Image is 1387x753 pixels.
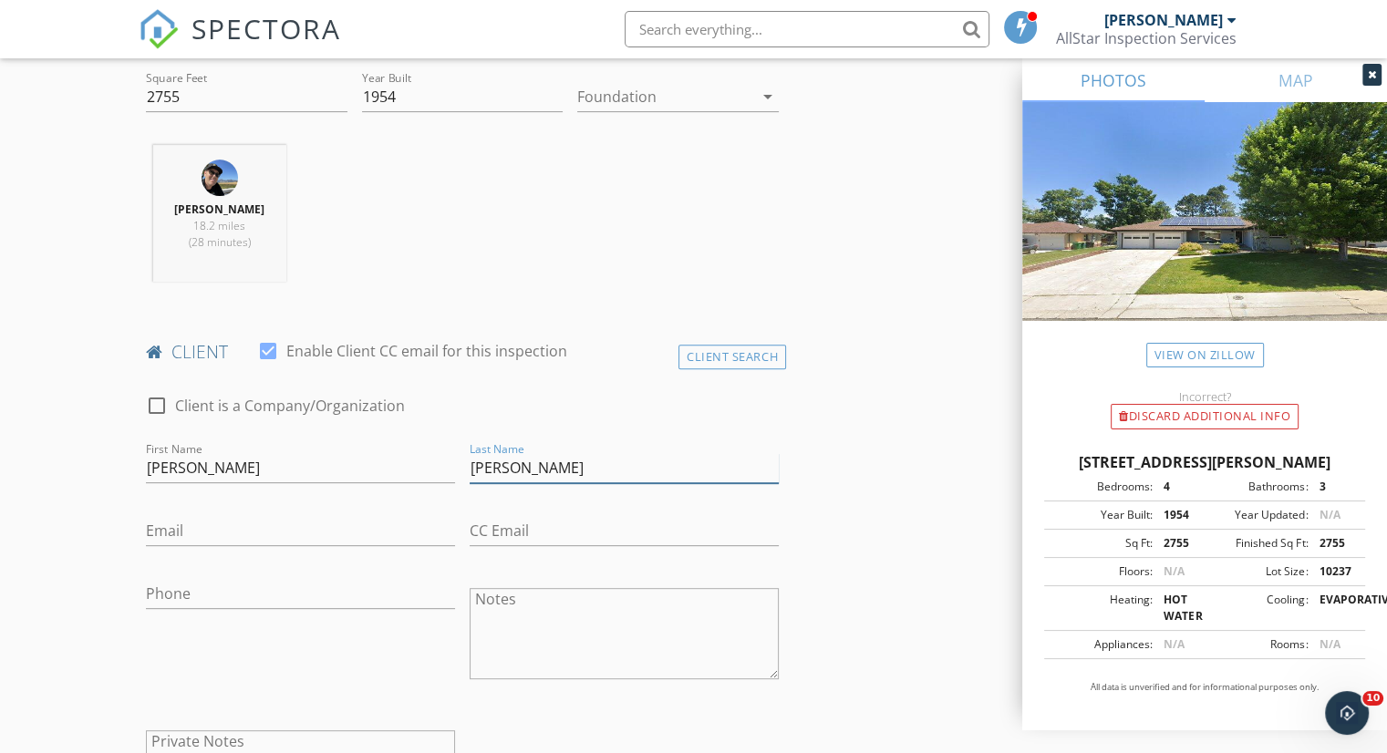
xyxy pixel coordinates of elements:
a: PHOTOS [1022,58,1205,102]
div: Bathrooms: [1205,479,1308,495]
a: SPECTORA [139,25,341,63]
div: Bedrooms: [1050,479,1153,495]
span: SPECTORA [191,9,341,47]
span: (28 minutes) [189,234,251,250]
div: Discard Additional info [1111,404,1299,429]
div: Rooms: [1205,636,1308,653]
p: All data is unverified and for informational purposes only. [1044,681,1365,694]
div: 10237 [1308,563,1360,580]
span: 10 [1362,691,1383,706]
div: HOT WATER [1153,592,1205,624]
a: MAP [1205,58,1387,102]
label: Enable Client CC email for this inspection [286,342,567,360]
span: N/A [1319,507,1340,522]
div: Floors: [1050,563,1153,580]
div: 3 [1308,479,1360,495]
img: propic2.jpg [202,160,238,196]
div: AllStar Inspection Services [1056,29,1237,47]
div: Sq Ft: [1050,535,1153,552]
div: 2755 [1153,535,1205,552]
img: streetview [1022,102,1387,365]
div: Lot Size: [1205,563,1308,580]
img: The Best Home Inspection Software - Spectora [139,9,179,49]
div: 1954 [1153,507,1205,523]
a: View on Zillow [1146,343,1264,367]
h4: client [146,340,779,364]
strong: [PERSON_NAME] [174,201,264,217]
div: Heating: [1050,592,1153,624]
div: Year Updated: [1205,507,1308,523]
span: N/A [1319,636,1340,652]
div: Client Search [678,345,786,369]
span: 18.2 miles [193,218,245,233]
span: N/A [1164,563,1185,579]
div: Incorrect? [1022,389,1387,404]
div: [STREET_ADDRESS][PERSON_NAME] [1044,451,1365,473]
div: Year Built: [1050,507,1153,523]
div: EVAPORATIVE [1308,592,1360,624]
i: arrow_drop_down [757,86,779,108]
input: Search everything... [625,11,989,47]
div: Cooling: [1205,592,1308,624]
div: Appliances: [1050,636,1153,653]
div: [PERSON_NAME] [1104,11,1223,29]
div: 4 [1153,479,1205,495]
div: 2755 [1308,535,1360,552]
div: Finished Sq Ft: [1205,535,1308,552]
iframe: Intercom live chat [1325,691,1369,735]
label: Client is a Company/Organization [175,397,405,415]
span: N/A [1164,636,1185,652]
